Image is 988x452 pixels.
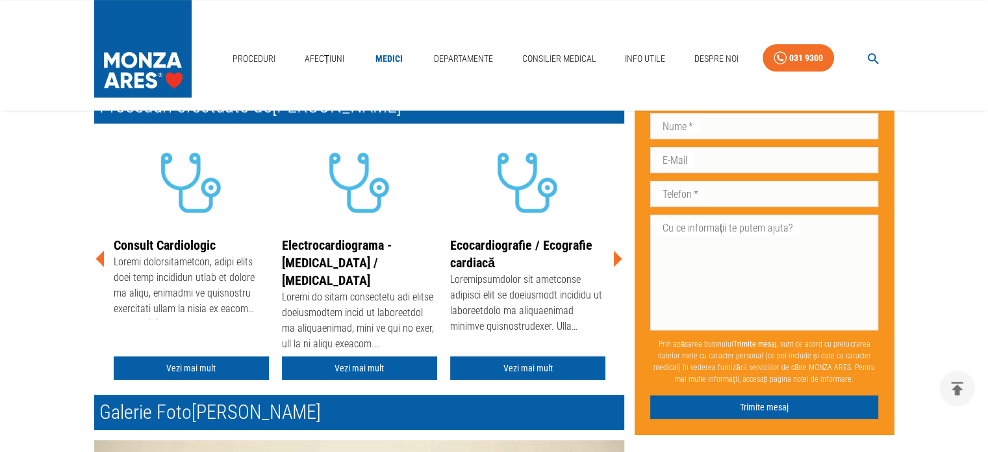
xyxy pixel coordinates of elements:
a: Despre Noi [689,46,744,72]
a: Info Utile [620,46,670,72]
button: delete [939,371,975,406]
a: Electrocardiograma - [MEDICAL_DATA] / [MEDICAL_DATA] [282,237,392,288]
h2: Galerie Foto [PERSON_NAME] [94,395,624,430]
a: Consilier Medical [516,46,601,72]
div: 031 9300 [789,50,823,66]
b: Trimite mesaj [733,339,777,349]
a: Vezi mai mult [282,356,437,380]
a: Ecocardiografie / Ecografie cardiacă [450,237,592,271]
a: 031 9300 [763,44,834,72]
div: Loremipsumdolor sit ametconse adipisci elit se doeiusmodt incididu ut laboreetdolo ma aliquaenima... [450,272,605,337]
a: Medici [368,46,410,72]
a: Departamente [429,46,498,72]
a: Vezi mai mult [450,356,605,380]
a: Consult Cardiologic [114,237,216,253]
div: Loremi dolorsitametcon, adipi elits doei temp incididun utlab et dolore ma aliqu, enimadmi ve qui... [114,254,269,319]
button: Trimite mesaj [650,395,879,419]
div: Loremi do sitam consectetu adi elitse doeiusmodtem incid ut laboreetdol ma aliquaenimad, mini ve ... [282,289,437,354]
a: Proceduri [227,46,281,72]
a: Vezi mai mult [114,356,269,380]
a: Afecțiuni [299,46,350,72]
p: Prin apăsarea butonului , sunt de acord cu prelucrarea datelor mele cu caracter personal (ce pot ... [650,333,879,390]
